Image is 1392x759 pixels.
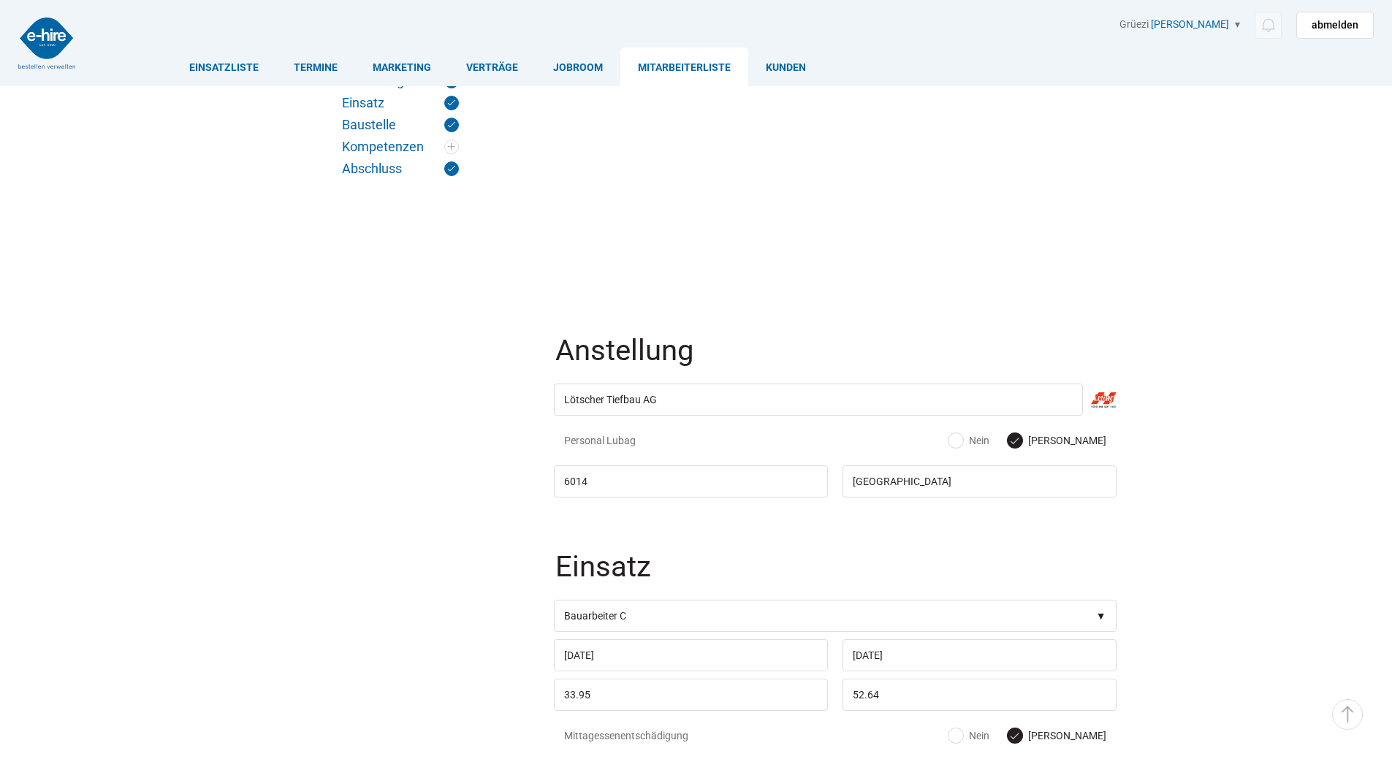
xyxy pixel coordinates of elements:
[620,47,748,86] a: Mitarbeiterliste
[536,47,620,86] a: Jobroom
[342,140,459,154] a: Kompetenzen
[554,639,828,671] input: Einsatz von (Tag oder Jahr)
[172,47,276,86] a: Einsatzliste
[554,465,828,497] input: Arbeitsort PLZ
[1151,18,1229,30] a: [PERSON_NAME]
[449,47,536,86] a: Verträge
[1119,18,1374,39] div: Grüezi
[554,679,828,711] input: Std. Lohn/Spesen
[342,161,459,176] a: Abschluss
[554,336,1119,384] legend: Anstellung
[18,18,75,69] img: logo2.png
[843,679,1117,711] input: Tarif (Personal Lubag)
[748,47,824,86] a: Kunden
[554,384,1083,416] input: Firma
[843,465,1117,497] input: Arbeitsort Ort
[948,433,989,448] label: Nein
[554,552,1119,600] legend: Einsatz
[342,96,459,110] a: Einsatz
[564,728,743,743] span: Mittagessenentschädigung
[948,728,989,743] label: Nein
[1008,728,1106,743] label: [PERSON_NAME]
[276,47,355,86] a: Termine
[564,433,743,448] span: Personal Lubag
[355,47,449,86] a: Marketing
[1008,433,1106,448] label: [PERSON_NAME]
[1259,16,1277,34] img: icon-notification.svg
[843,639,1117,671] input: Einsatz bis (Tag oder Monate)
[1296,12,1374,39] a: abmelden
[1332,699,1363,730] a: ▵ Nach oben
[342,118,459,132] a: Baustelle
